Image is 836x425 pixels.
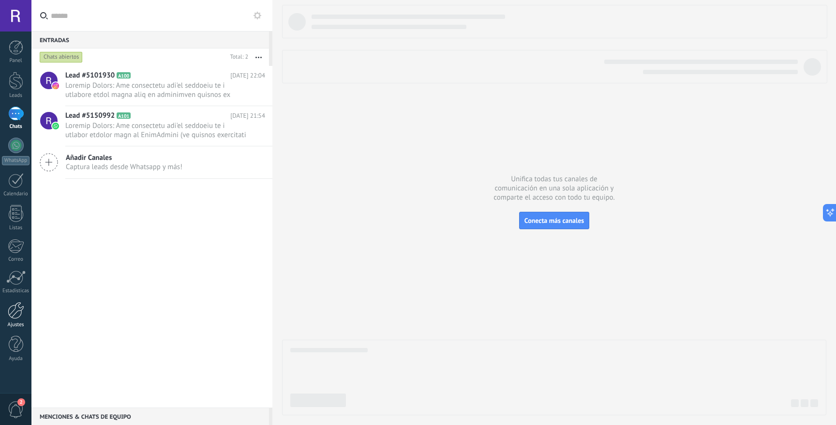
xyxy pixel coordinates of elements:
[40,51,83,63] div: Chats abiertos
[2,256,30,263] div: Correo
[31,408,269,425] div: Menciones & Chats de equipo
[230,111,265,121] span: [DATE] 21:54
[66,153,182,162] span: Añadir Canales
[65,81,247,99] span: Loremip Dolors: Ame consectetu adi'el seddoeiu te i utlabore etdol magna aliq en adminimven quisn...
[31,106,272,146] a: Lead #5150992 A101 [DATE] 21:54 Loremip Dolors: Ame consectetu adi'el seddoeiu te i utlabor etdol...
[17,398,25,406] span: 2
[31,31,269,48] div: Entradas
[65,111,115,121] span: Lead #5150992
[248,48,269,66] button: Más
[66,162,182,172] span: Captura leads desde Whatsapp y más!
[52,123,59,129] img: waba.svg
[2,93,30,99] div: Leads
[2,191,30,197] div: Calendario
[524,216,584,225] span: Conecta más canales
[65,71,115,80] span: Lead #5101930
[2,156,30,165] div: WhatsApp
[230,71,265,80] span: [DATE] 22:04
[2,124,30,130] div: Chats
[31,66,272,106] a: Lead #5101930 A100 [DATE] 22:04 Loremip Dolors: Ame consectetu adi'el seddoeiu te i utlabore etdo...
[2,356,30,362] div: Ayuda
[2,225,30,231] div: Listas
[52,82,59,89] img: instagram.svg
[65,121,247,140] span: Loremip Dolors: Ame consectetu adi'el seddoeiu te i utlabor etdolor magn al EnimAdmini (ve quisno...
[117,112,131,119] span: A101
[519,212,589,229] button: Conecta más canales
[117,72,131,79] span: A100
[2,322,30,328] div: Ajustes
[226,52,248,62] div: Total: 2
[2,288,30,294] div: Estadísticas
[2,58,30,64] div: Panel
